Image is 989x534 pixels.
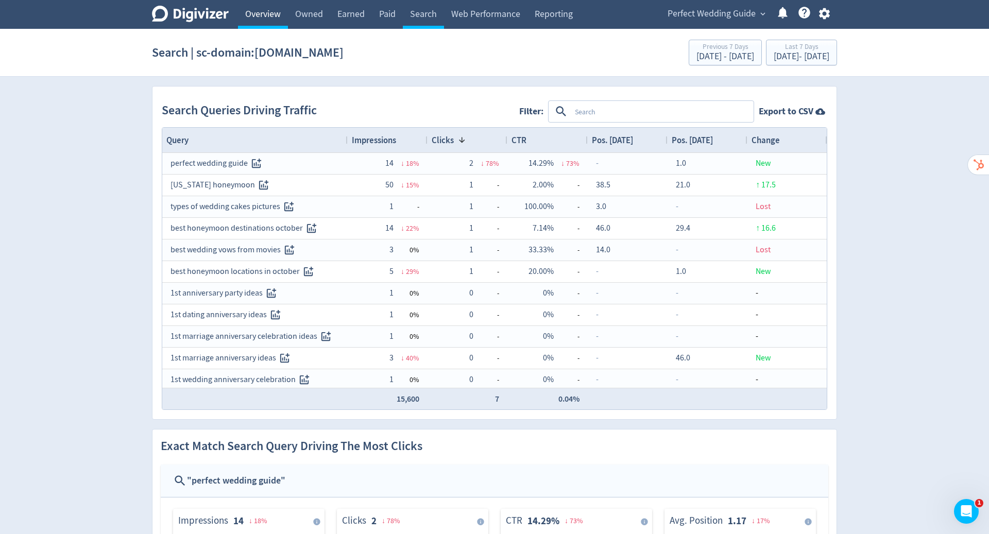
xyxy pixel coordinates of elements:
[473,240,499,260] span: -
[401,159,404,168] span: ↓
[689,40,762,65] button: Previous 7 Days[DATE] - [DATE]
[296,371,313,388] button: Track this search query
[676,223,690,233] span: 29.4
[774,52,829,61] div: [DATE] - [DATE]
[596,201,606,212] span: 3.0
[975,499,983,507] span: 1
[170,283,339,303] div: 1st anniversary party ideas
[473,348,499,368] span: -
[303,220,320,237] button: Track this search query
[756,201,771,212] span: Lost
[676,353,690,363] span: 46.0
[528,245,554,255] span: 33.33%
[248,155,265,172] button: Track this search query
[469,266,473,277] span: 1
[389,374,394,385] span: 1
[178,514,228,528] dt: Impressions
[696,52,754,61] div: [DATE] - [DATE]
[389,245,394,255] span: 3
[469,245,473,255] span: 1
[170,326,339,347] div: 1st marriage anniversary celebration ideas
[170,175,339,195] div: [US_STATE] honeymoon
[397,393,419,404] span: 15,600
[561,159,565,168] span: ↓
[756,158,771,168] span: New
[756,309,758,320] span: -
[756,266,771,277] span: New
[249,516,252,525] span: ↓
[254,516,267,525] span: 18 %
[469,180,473,190] span: 1
[676,245,678,255] span: -
[166,134,189,146] span: Query
[543,309,554,320] span: 0%
[300,263,317,280] button: Track this search query
[342,514,366,528] dt: Clicks
[389,331,394,341] span: 1
[543,374,554,385] span: 0%
[406,223,419,233] span: 22 %
[267,306,284,323] button: Track this search query
[672,134,713,146] span: Pos. [DATE]
[473,175,499,195] span: -
[566,159,579,168] span: 73 %
[401,267,404,276] span: ↓
[676,158,686,168] span: 1.0
[761,223,776,233] span: 16.6
[385,180,394,190] span: 50
[676,180,690,190] span: 21.0
[596,309,599,320] span: -
[473,370,499,390] span: -
[263,285,280,302] button: Track this search query
[410,375,419,384] span: 0 %
[387,516,400,525] span: 78 %
[757,516,770,525] span: 17 %
[596,266,599,277] span: -
[596,158,599,168] span: -
[401,353,404,363] span: ↓
[152,36,344,69] h1: Search | sc-domain:[DOMAIN_NAME]
[385,158,394,168] span: 14
[473,326,499,347] span: -
[676,309,678,320] span: -
[728,514,746,527] strong: 1.17
[668,6,756,22] span: Perfect Wedding Guide
[410,288,419,298] span: 0 %
[352,134,396,146] span: Impressions
[389,353,394,363] span: 3
[596,180,610,190] span: 38.5
[432,134,454,146] span: Clicks
[473,305,499,325] span: -
[170,370,339,390] div: 1st wedding anniversary celebration
[401,223,404,233] span: ↓
[511,134,526,146] span: CTR
[554,370,579,390] span: -
[554,197,579,217] span: -
[394,197,419,217] span: -
[596,223,610,233] span: 46.0
[371,514,377,527] strong: 2
[592,134,633,146] span: Pos. [DATE]
[406,353,419,363] span: 40 %
[469,309,473,320] span: 0
[481,159,484,168] span: ↓
[954,499,979,524] iframe: Intercom live chat
[558,393,579,404] span: 0.04%
[758,9,768,19] span: expand_more
[554,348,579,368] span: -
[473,218,499,238] span: -
[255,177,272,194] button: Track this search query
[389,266,394,277] span: 5
[317,328,334,345] button: Track this search query
[676,331,678,341] span: -
[170,153,339,174] div: perfect wedding guide
[170,305,339,325] div: 1st dating anniversary ideas
[554,262,579,282] span: -
[756,288,758,298] span: -
[543,353,554,363] span: 0%
[469,353,473,363] span: 0
[469,223,473,233] span: 1
[676,266,686,277] span: 1.0
[389,309,394,320] span: 1
[596,331,599,341] span: -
